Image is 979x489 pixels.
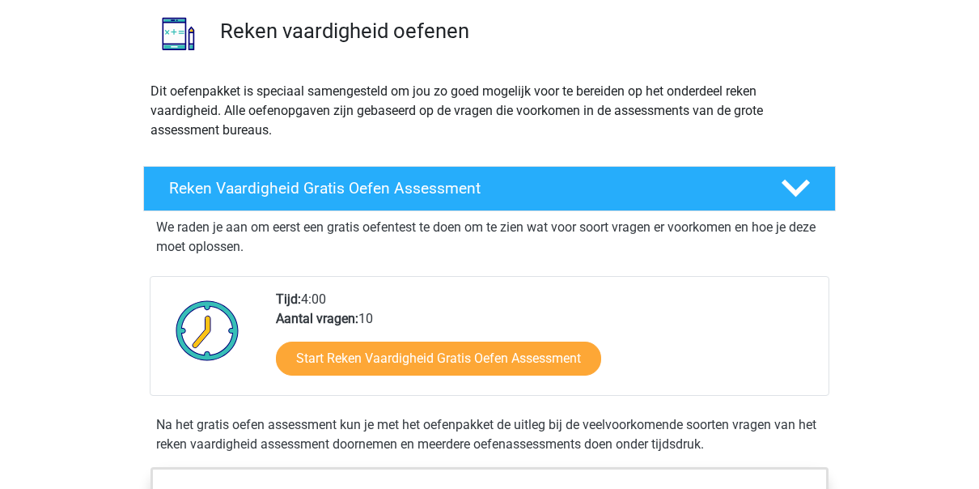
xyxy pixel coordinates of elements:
b: Aantal vragen: [276,311,358,326]
img: Klok [167,290,248,371]
div: Na het gratis oefen assessment kun je met het oefenpakket de uitleg bij de veelvoorkomende soorte... [150,415,829,454]
a: Reken Vaardigheid Gratis Oefen Assessment [137,166,842,211]
b: Tijd: [276,291,301,307]
h3: Reken vaardigheid oefenen [220,19,823,44]
p: We raden je aan om eerst een gratis oefentest te doen om te zien wat voor soort vragen er voorkom... [156,218,823,257]
a: Start Reken Vaardigheid Gratis Oefen Assessment [276,342,601,376]
div: 4:00 10 [264,290,828,395]
h4: Reken Vaardigheid Gratis Oefen Assessment [169,179,755,198]
p: Dit oefenpakket is speciaal samengesteld om jou zo goed mogelijk voor te bereiden op het onderdee... [150,82,829,140]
